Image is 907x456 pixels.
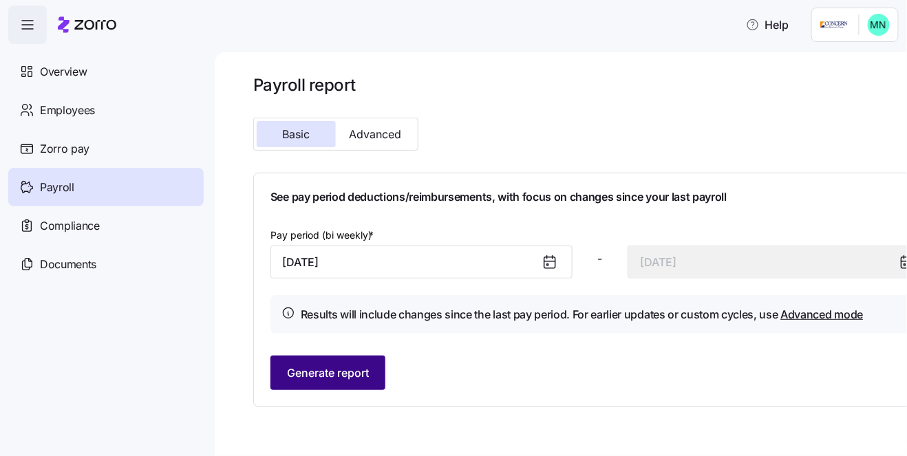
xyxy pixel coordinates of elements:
a: Employees [8,91,204,129]
span: Documents [40,256,96,273]
span: Generate report [287,365,369,381]
input: Start date [270,246,573,279]
span: Zorro pay [40,140,89,158]
a: Zorro pay [8,129,204,168]
span: Compliance [40,217,100,235]
span: Basic [283,129,310,140]
span: Employees [40,102,95,119]
h4: Results will include changes since the last pay period. For earlier updates or custom cycles, use [301,306,864,323]
span: Overview [40,63,87,80]
img: b0ee0d05d7ad5b312d7e0d752ccfd4ca [868,14,890,36]
label: Pay period (bi weekly) [270,228,376,243]
a: Overview [8,52,204,91]
a: Payroll [8,168,204,206]
span: Advanced [350,129,402,140]
span: Help [746,17,789,33]
a: Documents [8,245,204,283]
img: Employer logo [820,17,848,33]
span: - [598,250,603,268]
button: Help [735,11,800,39]
span: Payroll [40,179,74,196]
a: Advanced mode [781,307,864,321]
button: Generate report [270,356,385,390]
a: Compliance [8,206,204,245]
